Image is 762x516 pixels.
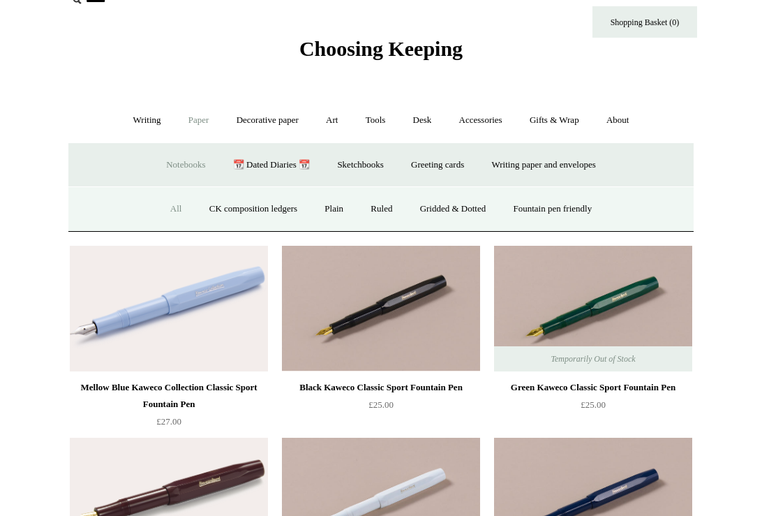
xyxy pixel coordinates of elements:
[299,48,463,58] a: Choosing Keeping
[592,6,697,38] a: Shopping Basket (0)
[498,379,689,396] div: Green Kaweco Classic Sport Fountain Pen
[537,346,649,371] span: Temporarily Out of Stock
[447,102,515,139] a: Accessories
[517,102,592,139] a: Gifts & Wrap
[70,379,268,436] a: Mellow Blue Kaweco Collection Classic Sport Fountain Pen £27.00
[73,379,264,413] div: Mellow Blue Kaweco Collection Classic Sport Fountain Pen
[158,191,195,228] a: All
[368,399,394,410] span: £25.00
[401,102,444,139] a: Desk
[594,102,642,139] a: About
[176,102,222,139] a: Paper
[494,246,692,371] a: Green Kaweco Classic Sport Fountain Pen Green Kaweco Classic Sport Fountain Pen Temporarily Out o...
[494,379,692,436] a: Green Kaweco Classic Sport Fountain Pen £25.00
[197,191,310,228] a: CK composition ledgers
[154,147,218,184] a: Notebooks
[156,416,181,427] span: £27.00
[285,379,477,396] div: Black Kaweco Classic Sport Fountain Pen
[299,37,463,60] span: Choosing Keeping
[224,102,311,139] a: Decorative paper
[313,102,350,139] a: Art
[70,246,268,371] img: Mellow Blue Kaweco Collection Classic Sport Fountain Pen
[312,191,356,228] a: Plain
[353,102,398,139] a: Tools
[479,147,608,184] a: Writing paper and envelopes
[121,102,174,139] a: Writing
[581,399,606,410] span: £25.00
[358,191,405,228] a: Ruled
[221,147,322,184] a: 📆 Dated Diaries 📆
[324,147,396,184] a: Sketchbooks
[494,246,692,371] img: Green Kaweco Classic Sport Fountain Pen
[282,246,480,371] a: Black Kaweco Classic Sport Fountain Pen Black Kaweco Classic Sport Fountain Pen
[70,246,268,371] a: Mellow Blue Kaweco Collection Classic Sport Fountain Pen Mellow Blue Kaweco Collection Classic Sp...
[282,246,480,371] img: Black Kaweco Classic Sport Fountain Pen
[501,191,605,228] a: Fountain pen friendly
[398,147,477,184] a: Greeting cards
[408,191,499,228] a: Gridded & Dotted
[282,379,480,436] a: Black Kaweco Classic Sport Fountain Pen £25.00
